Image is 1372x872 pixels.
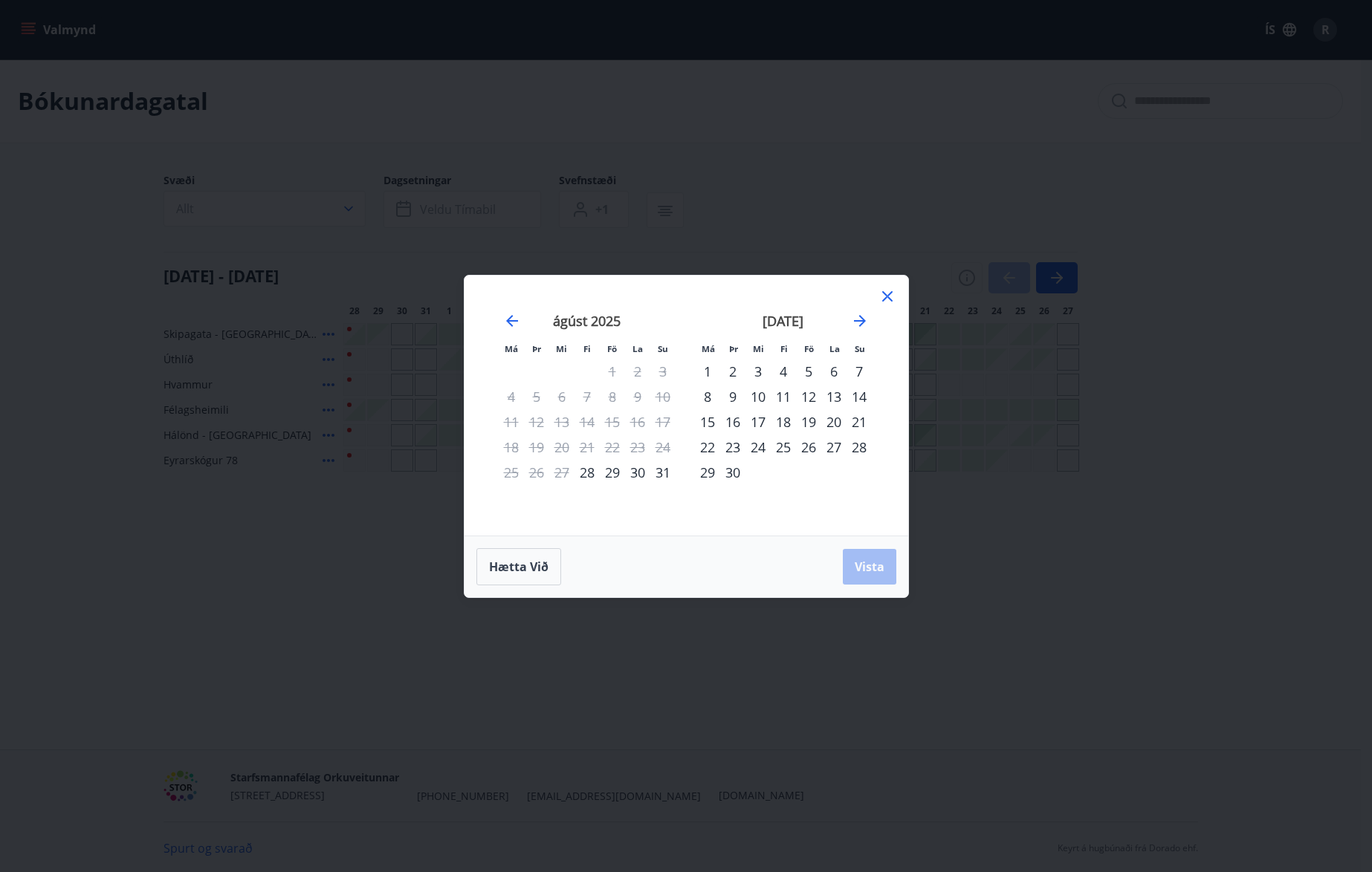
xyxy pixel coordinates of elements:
td: Choose miðvikudagur, 10. september 2025 as your check-in date. It’s available. [745,384,771,409]
strong: ágúst 2025 [553,312,621,330]
td: Not available. föstudagur, 15. ágúst 2025 [600,409,625,435]
div: 22 [695,435,720,460]
strong: [DATE] [763,312,803,330]
td: Not available. sunnudagur, 3. ágúst 2025 [650,359,676,384]
td: Not available. föstudagur, 1. ágúst 2025 [600,359,625,384]
td: Choose sunnudagur, 14. september 2025 as your check-in date. It’s available. [847,384,872,409]
td: Choose fimmtudagur, 28. ágúst 2025 as your check-in date. It’s available. [575,460,600,485]
td: Choose sunnudagur, 7. september 2025 as your check-in date. It’s available. [847,359,872,384]
td: Choose mánudagur, 8. september 2025 as your check-in date. It’s available. [695,384,720,409]
td: Choose föstudagur, 12. september 2025 as your check-in date. It’s available. [796,384,821,409]
td: Choose laugardagur, 6. september 2025 as your check-in date. It’s available. [821,359,847,384]
td: Choose laugardagur, 13. september 2025 as your check-in date. It’s available. [821,384,847,409]
td: Not available. miðvikudagur, 6. ágúst 2025 [549,384,575,409]
td: Choose fimmtudagur, 4. september 2025 as your check-in date. It’s available. [771,359,796,384]
div: 25 [771,435,796,460]
td: Choose sunnudagur, 28. september 2025 as your check-in date. It’s available. [847,435,872,460]
div: 31 [650,460,676,485]
td: Choose laugardagur, 20. september 2025 as your check-in date. It’s available. [821,409,847,435]
div: 3 [745,359,771,384]
small: La [632,343,643,354]
td: Choose þriðjudagur, 2. september 2025 as your check-in date. It’s available. [720,359,745,384]
td: Not available. sunnudagur, 17. ágúst 2025 [650,409,676,435]
td: Not available. laugardagur, 16. ágúst 2025 [625,409,650,435]
div: 16 [720,409,745,435]
div: 30 [720,460,745,485]
small: Mi [753,343,764,354]
td: Not available. mánudagur, 4. ágúst 2025 [499,384,524,409]
small: Su [658,343,668,354]
small: Fö [607,343,617,354]
div: 12 [796,384,821,409]
td: Choose sunnudagur, 31. ágúst 2025 as your check-in date. It’s available. [650,460,676,485]
div: Move backward to switch to the previous month. [503,312,521,330]
div: 8 [695,384,720,409]
td: Choose fimmtudagur, 11. september 2025 as your check-in date. It’s available. [771,384,796,409]
td: Choose mánudagur, 15. september 2025 as your check-in date. It’s available. [695,409,720,435]
div: 9 [720,384,745,409]
td: Not available. mánudagur, 18. ágúst 2025 [499,435,524,460]
td: Choose miðvikudagur, 24. september 2025 as your check-in date. It’s available. [745,435,771,460]
td: Choose mánudagur, 1. september 2025 as your check-in date. It’s available. [695,359,720,384]
small: Su [855,343,865,354]
td: Not available. fimmtudagur, 14. ágúst 2025 [575,409,600,435]
small: Má [702,343,715,354]
td: Choose miðvikudagur, 17. september 2025 as your check-in date. It’s available. [745,409,771,435]
div: 5 [796,359,821,384]
td: Choose þriðjudagur, 23. september 2025 as your check-in date. It’s available. [720,435,745,460]
div: 14 [847,384,872,409]
td: Choose föstudagur, 29. ágúst 2025 as your check-in date. It’s available. [600,460,625,485]
small: Fi [780,343,788,354]
td: Not available. sunnudagur, 10. ágúst 2025 [650,384,676,409]
td: Choose þriðjudagur, 30. september 2025 as your check-in date. It’s available. [720,460,745,485]
small: La [829,343,840,354]
td: Not available. föstudagur, 8. ágúst 2025 [600,384,625,409]
div: 23 [720,435,745,460]
div: 20 [821,409,847,435]
div: 30 [625,460,650,485]
td: Choose fimmtudagur, 25. september 2025 as your check-in date. It’s available. [771,435,796,460]
td: Not available. fimmtudagur, 7. ágúst 2025 [575,384,600,409]
small: Þr [532,343,541,354]
td: Not available. þriðjudagur, 26. ágúst 2025 [524,460,549,485]
small: Fö [804,343,814,354]
td: Choose föstudagur, 26. september 2025 as your check-in date. It’s available. [796,435,821,460]
button: Hætta við [476,548,561,585]
td: Choose laugardagur, 27. september 2025 as your check-in date. It’s available. [821,435,847,460]
td: Choose föstudagur, 5. september 2025 as your check-in date. It’s available. [796,359,821,384]
td: Choose mánudagur, 29. september 2025 as your check-in date. It’s available. [695,460,720,485]
div: 28 [847,435,872,460]
td: Choose mánudagur, 22. september 2025 as your check-in date. It’s available. [695,435,720,460]
small: Fi [583,343,591,354]
span: Hætta við [489,559,549,575]
div: 28 [575,460,600,485]
div: 13 [821,384,847,409]
div: 26 [796,435,821,460]
div: 2 [720,359,745,384]
div: 27 [821,435,847,460]
div: 7 [847,359,872,384]
div: 21 [847,409,872,435]
div: Move forward to switch to the next month. [851,312,869,330]
td: Choose laugardagur, 30. ágúst 2025 as your check-in date. It’s available. [625,460,650,485]
div: 11 [771,384,796,409]
div: 24 [745,435,771,460]
div: Calendar [482,293,890,518]
td: Not available. laugardagur, 2. ágúst 2025 [625,359,650,384]
td: Not available. þriðjudagur, 5. ágúst 2025 [524,384,549,409]
td: Choose þriðjudagur, 16. september 2025 as your check-in date. It’s available. [720,409,745,435]
div: 1 [695,359,720,384]
small: Þr [729,343,738,354]
td: Choose sunnudagur, 21. september 2025 as your check-in date. It’s available. [847,409,872,435]
small: Má [505,343,518,354]
td: Not available. fimmtudagur, 21. ágúst 2025 [575,435,600,460]
div: 29 [695,460,720,485]
div: 17 [745,409,771,435]
td: Not available. miðvikudagur, 20. ágúst 2025 [549,435,575,460]
small: Mi [556,343,567,354]
td: Not available. sunnudagur, 24. ágúst 2025 [650,435,676,460]
td: Not available. mánudagur, 11. ágúst 2025 [499,409,524,435]
td: Not available. laugardagur, 23. ágúst 2025 [625,435,650,460]
td: Not available. mánudagur, 25. ágúst 2025 [499,460,524,485]
div: 15 [695,409,720,435]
